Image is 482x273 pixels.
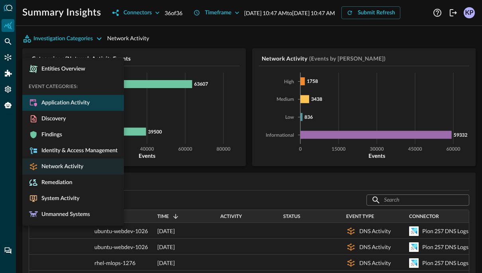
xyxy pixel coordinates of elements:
[38,163,83,170] span: Network Activity
[38,115,66,122] span: Discovery
[38,147,118,154] span: Identity & Access Management
[38,179,72,186] span: Remediation
[38,211,90,218] span: Unmanned Systems
[22,83,78,89] span: EVENT CATEGORIES:
[38,99,90,106] span: Application Activity
[38,195,80,202] span: System Activity
[38,65,85,73] span: Entities Overview
[22,58,124,226] ul: Investigation Categories
[38,131,62,138] span: Findings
